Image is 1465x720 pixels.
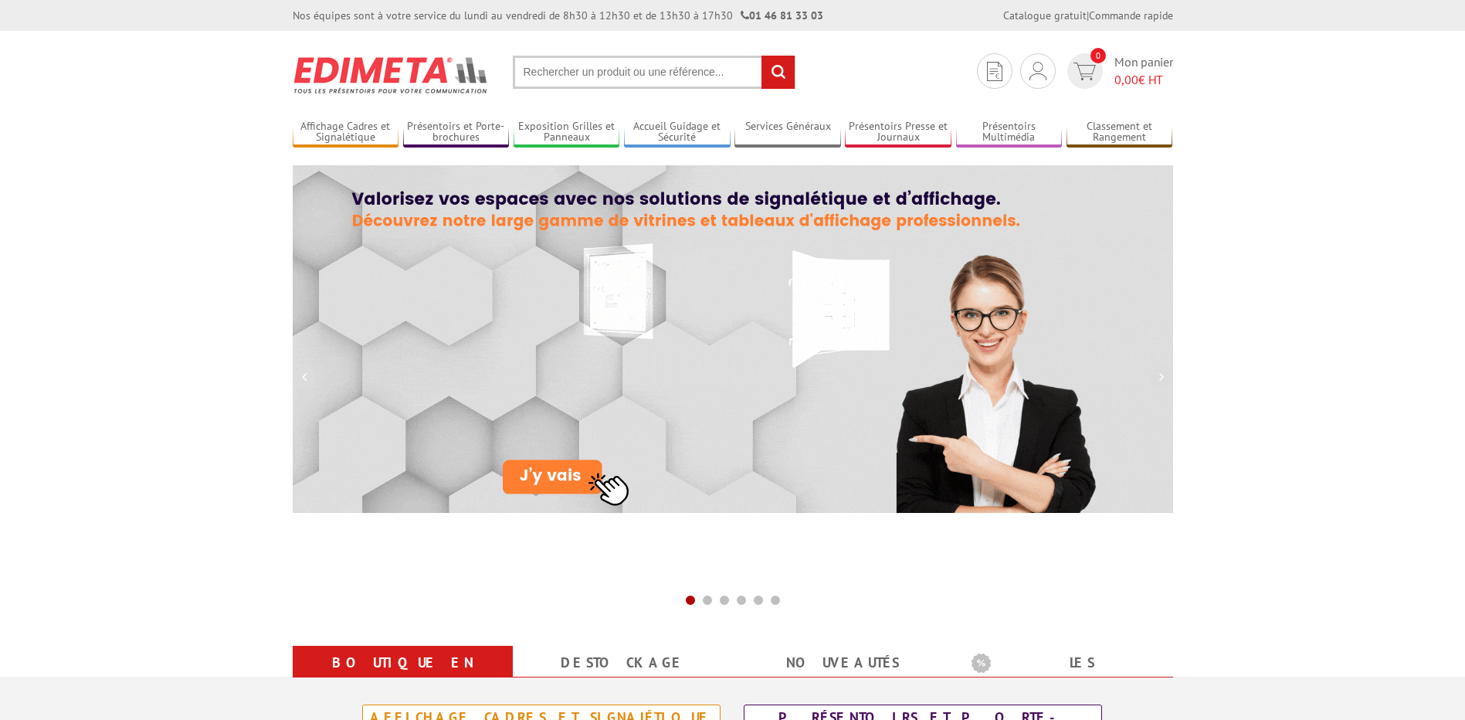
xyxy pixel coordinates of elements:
img: devis rapide [1073,63,1096,80]
a: Boutique en ligne [311,649,494,705]
a: Présentoirs Multimédia [956,120,1063,145]
a: Commande rapide [1089,8,1173,22]
a: Destockage [531,649,714,677]
strong: 01 46 81 33 03 [741,8,823,22]
a: Accueil Guidage et Sécurité [624,120,731,145]
a: Présentoirs et Porte-brochures [403,120,510,145]
span: € HT [1114,71,1173,89]
div: Nos équipes sont à votre service du lundi au vendredi de 8h30 à 12h30 et de 13h30 à 17h30 [293,8,823,23]
input: Rechercher un produit ou une référence... [513,56,795,89]
a: Exposition Grilles et Panneaux [514,120,620,145]
a: Classement et Rangement [1067,120,1173,145]
a: Catalogue gratuit [1003,8,1087,22]
a: Présentoirs Presse et Journaux [845,120,951,145]
input: rechercher [761,56,795,89]
a: devis rapide 0 Mon panier 0,00€ HT [1063,53,1173,89]
img: devis rapide [987,62,1002,81]
img: Présentoir, panneau, stand - Edimeta - PLV, affichage, mobilier bureau, entreprise [293,46,490,104]
span: 0 [1090,48,1106,63]
span: 0,00 [1114,72,1138,87]
span: Mon panier [1114,53,1173,89]
div: | [1003,8,1173,23]
a: Affichage Cadres et Signalétique [293,120,399,145]
a: Services Généraux [734,120,841,145]
a: nouveautés [751,649,934,677]
b: Les promotions [972,649,1165,680]
a: Les promotions [972,649,1155,705]
img: devis rapide [1029,62,1046,80]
